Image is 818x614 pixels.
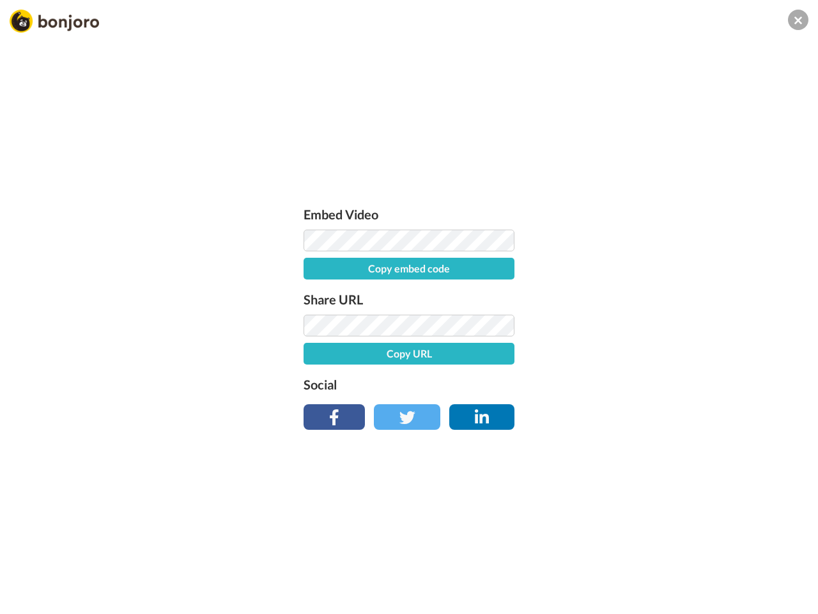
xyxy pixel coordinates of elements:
[304,343,514,365] button: Copy URL
[304,258,514,279] button: Copy embed code
[304,374,514,395] label: Social
[10,10,99,33] img: Bonjoro Logo
[304,289,514,310] label: Share URL
[304,204,514,224] label: Embed Video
